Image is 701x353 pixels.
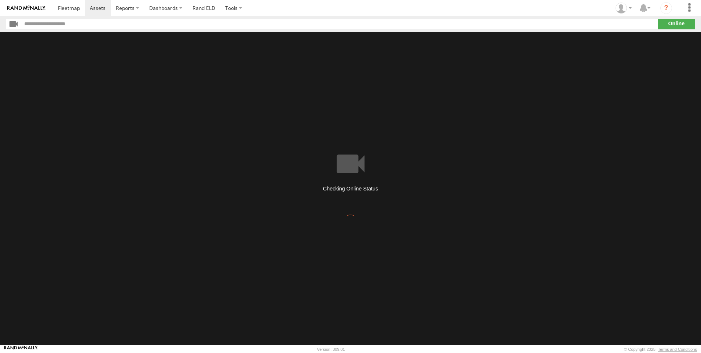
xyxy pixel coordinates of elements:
div: Version: 309.01 [317,347,345,352]
a: Terms and Conditions [658,347,697,352]
div: Norma Casillas [613,3,634,14]
img: rand-logo.svg [7,6,45,11]
a: Visit our Website [4,346,38,353]
i: ? [660,2,672,14]
div: © Copyright 2025 - [624,347,697,352]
